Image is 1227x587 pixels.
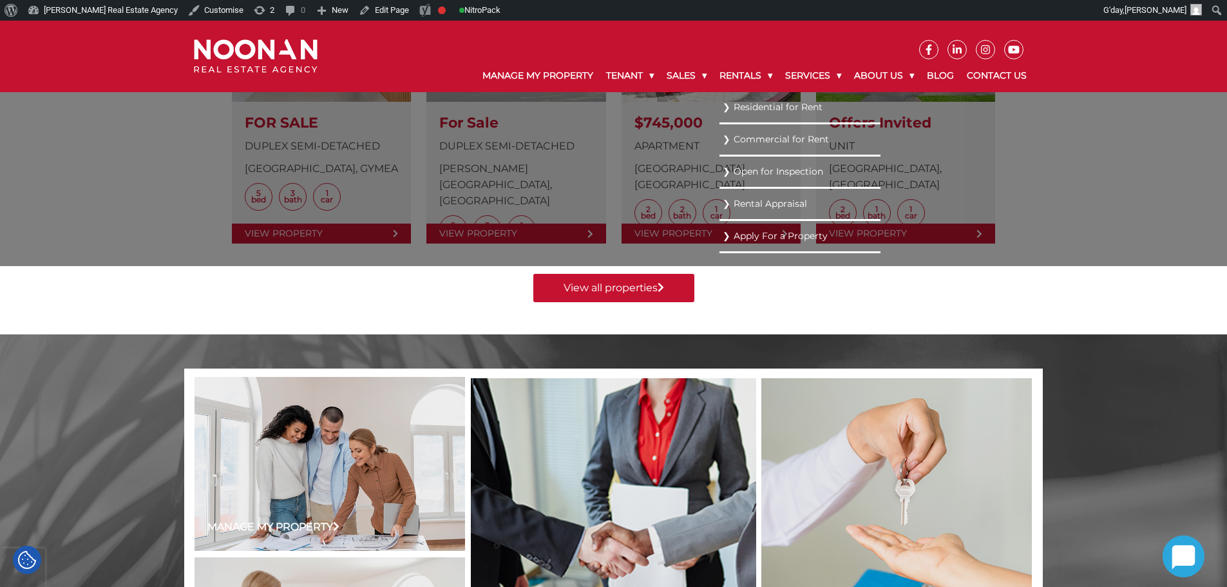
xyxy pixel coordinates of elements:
img: Noonan Real Estate Agency [194,39,318,73]
a: Open for Inspection [723,163,877,180]
a: Residential for Rent [723,99,877,116]
a: Contact Us [960,59,1033,92]
a: Rental Appraisal [723,195,877,213]
a: Commercial for Rent [723,131,877,148]
a: Sales [660,59,713,92]
a: About Us [848,59,920,92]
a: Rentals [713,59,779,92]
a: Blog [920,59,960,92]
a: Manage my Property [207,519,339,535]
span: [PERSON_NAME] [1125,5,1186,15]
a: View all properties [533,274,694,302]
a: Services [779,59,848,92]
a: Manage My Property [476,59,600,92]
a: Tenant [600,59,660,92]
div: Cookie Settings [13,546,41,574]
div: Focus keyphrase not set [438,6,446,14]
a: Apply For a Property [723,227,877,245]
